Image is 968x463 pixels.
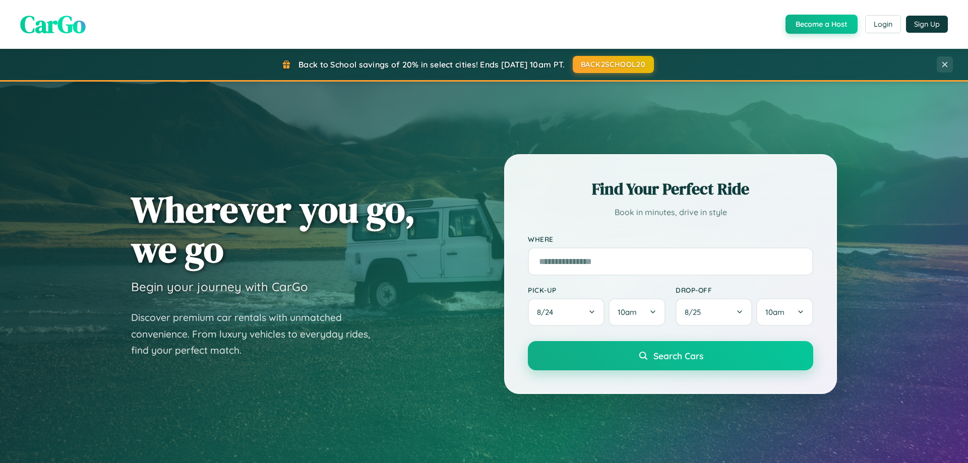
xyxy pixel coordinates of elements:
h2: Find Your Perfect Ride [528,178,813,200]
button: Become a Host [785,15,858,34]
button: 10am [756,298,813,326]
button: Search Cars [528,341,813,370]
span: CarGo [20,8,86,41]
button: Login [865,15,901,33]
h1: Wherever you go, we go [131,189,415,269]
span: 8 / 24 [537,307,558,317]
span: 10am [765,307,784,317]
p: Discover premium car rentals with unmatched convenience. From luxury vehicles to everyday rides, ... [131,309,383,359]
span: 8 / 25 [685,307,706,317]
button: 8/25 [676,298,752,326]
label: Pick-up [528,286,665,294]
label: Where [528,235,813,243]
button: Sign Up [906,16,948,33]
span: Search Cars [653,350,703,361]
button: 10am [609,298,665,326]
h3: Begin your journey with CarGo [131,279,308,294]
span: 10am [618,307,637,317]
span: Back to School savings of 20% in select cities! Ends [DATE] 10am PT. [298,59,565,70]
p: Book in minutes, drive in style [528,205,813,220]
button: BACK2SCHOOL20 [573,56,654,73]
label: Drop-off [676,286,813,294]
button: 8/24 [528,298,604,326]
